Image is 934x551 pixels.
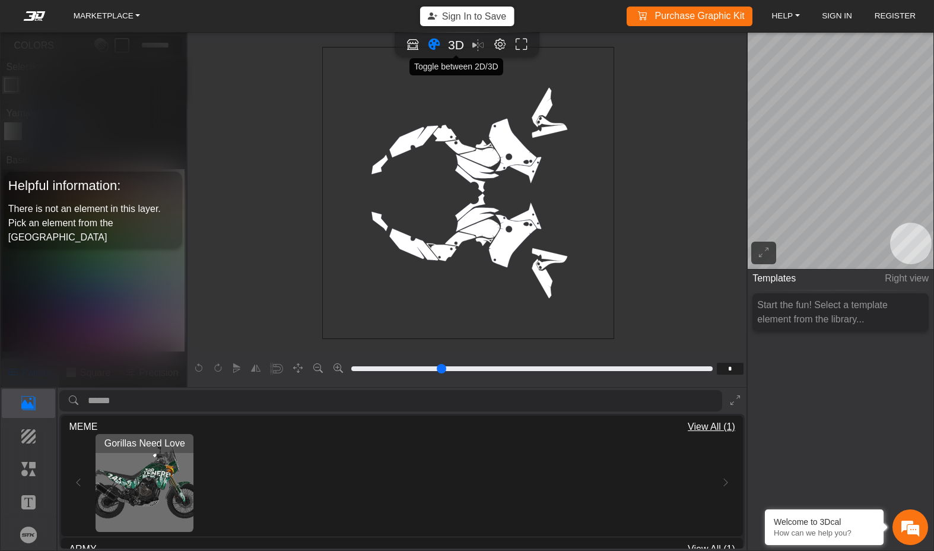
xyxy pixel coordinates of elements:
[688,420,735,434] span: View All (1)
[6,309,226,351] textarea: Type your message and hit 'Enter'
[726,390,745,412] button: Expand Library
[870,7,921,25] a: REGISTER
[8,175,179,197] h5: Helpful information:
[447,36,466,55] button: 3D
[13,61,31,79] div: Navigation go back
[6,372,80,380] span: Conversation
[96,434,193,532] img: Gorillas Need Love undefined
[817,7,857,25] a: SIGN IN
[448,38,464,52] span: 3D
[195,6,223,34] div: Minimize live chat window
[630,7,749,26] a: Purchase Graphic Kit
[767,7,805,25] a: HELP
[96,434,193,532] div: View Gorillas Need Love
[491,37,509,54] button: Editor settings
[69,140,164,252] span: We're online!
[404,37,421,54] button: Open in Showroom
[103,436,187,451] span: Gorillas Need Love
[88,390,722,412] input: search asset
[289,360,307,378] button: Pan
[425,37,443,54] button: Color tool
[774,528,875,537] p: How can we help you?
[329,360,348,378] button: Zoom in
[885,268,929,290] span: Right view
[8,204,161,242] span: There is not an element in this layer. Pick an element from the [GEOGRAPHIC_DATA]
[752,268,796,290] span: Templates
[513,37,530,54] button: Full screen
[757,300,888,324] span: Start the fun! Select a template element from the library...
[774,517,875,527] div: Welcome to 3Dcal
[153,351,226,388] div: Articles
[80,351,153,388] div: FAQs
[69,420,97,434] span: MEME
[409,58,503,75] div: Toggle between 2D/3D
[309,360,328,378] button: Zoom out
[69,7,145,25] a: MARKETPLACE
[420,7,514,26] button: Sign In to Save
[80,62,217,78] div: Chat with us now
